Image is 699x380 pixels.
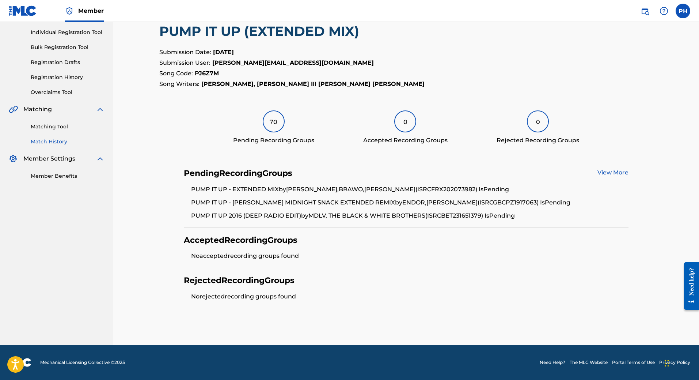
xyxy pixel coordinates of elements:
span: Member [78,7,104,15]
a: Member Benefits [31,172,105,180]
span: Submission Date: [159,49,211,56]
span: Song Code: [159,70,193,77]
a: Privacy Policy [659,359,690,366]
a: Registration History [31,74,105,81]
span: Member Settings [23,154,75,163]
li: No rejected recording groups found [191,292,628,301]
a: View More [597,169,628,176]
a: Overclaims Tool [31,89,105,96]
li: No accepted recording groups found [191,252,628,260]
h4: Pending Recording Groups [184,168,292,178]
li: PUMP IT UP - [PERSON_NAME] MIDNIGHT SNACK EXTENDED REMIX by ENDOR,[PERSON_NAME] (ISRC GBCPZ191706... [191,198,628,211]
div: User Menu [676,4,690,18]
div: 0 [527,110,549,132]
div: 70 [263,110,285,132]
strong: [DATE] [213,49,234,56]
img: logo [9,358,31,367]
span: Matching [23,105,52,114]
span: Mechanical Licensing Collective © 2025 [40,359,125,366]
img: Top Rightsholder [65,7,74,15]
a: Registration Drafts [31,59,105,66]
strong: [PERSON_NAME][EMAIL_ADDRESS][DOMAIN_NAME] [212,59,374,66]
a: Bulk Registration Tool [31,44,105,51]
img: search [641,7,649,15]
a: Need Help? [540,359,565,366]
strong: [PERSON_NAME], [PERSON_NAME] III [PERSON_NAME] [PERSON_NAME] [201,80,425,87]
iframe: Resource Center [679,257,699,316]
li: PUMP IT UP 2016 (DEEP RADIO EDIT) by MDLV, THE BLACK & WHITE BROTHERS (ISRC BET231651379 ) Is Pen... [191,211,628,220]
iframe: Chat Widget [662,345,699,380]
a: The MLC Website [570,359,608,366]
li: PUMP IT UP - EXTENDED MIX by [PERSON_NAME],BRAWO,[PERSON_NAME] (ISRC FRX202073982 ) Is Pending [191,185,628,198]
span: Submission User: [159,59,210,66]
a: Match History [31,138,105,146]
img: expand [96,105,105,114]
div: 0 [394,110,416,132]
div: Drag [665,352,669,374]
h2: PUMP IT UP (EXTENDED MIX) [159,23,653,39]
div: Help [657,4,671,18]
strong: PJ6Z7M [195,70,219,77]
img: expand [96,154,105,163]
a: Portal Terms of Use [612,359,655,366]
img: help [660,7,668,15]
img: Member Settings [9,154,18,163]
img: MLC Logo [9,5,37,16]
a: Matching Tool [31,123,105,131]
span: Song Writers: [159,80,200,87]
div: Pending Recording Groups [233,136,314,145]
h4: Accepted Recording Groups [184,235,297,245]
div: Rejected Recording Groups [497,136,579,145]
a: Individual Registration Tool [31,29,105,36]
a: Public Search [638,4,652,18]
img: Matching [9,105,18,114]
div: Accepted Recording Groups [363,136,448,145]
h4: Rejected Recording Groups [184,275,295,286]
